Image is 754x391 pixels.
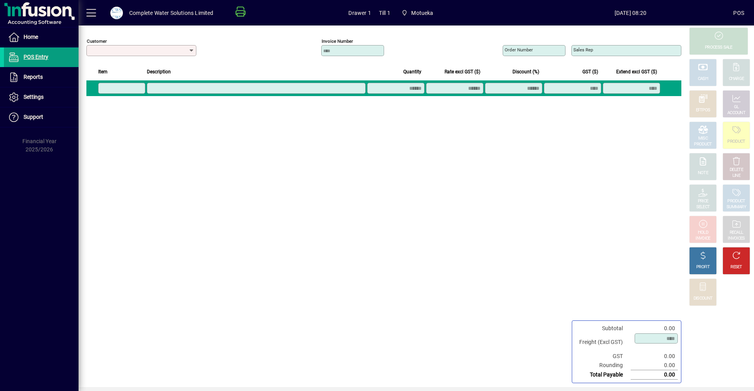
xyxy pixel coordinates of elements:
[696,264,710,270] div: PROFIT
[728,236,745,242] div: INVOICES
[24,74,43,80] span: Reports
[527,7,733,19] span: [DATE] 08:20
[505,47,533,53] mat-label: Order number
[694,142,712,147] div: PRODUCT
[379,7,390,19] span: Till 1
[129,7,214,19] div: Complete Water Solutions Limited
[445,67,480,76] span: Rate excl GST ($)
[322,38,353,44] mat-label: Invoice number
[705,45,732,51] div: PROCESS SALE
[573,47,593,53] mat-label: Sales rep
[411,7,433,19] span: Motueka
[696,107,710,113] div: EFTPOS
[734,104,739,110] div: GL
[727,204,746,210] div: SUMMARY
[727,110,745,116] div: ACCOUNT
[348,7,371,19] span: Drawer 1
[98,67,108,76] span: Item
[727,198,745,204] div: PRODUCT
[512,67,539,76] span: Discount (%)
[733,7,744,19] div: POS
[631,324,678,333] td: 0.00
[4,27,79,47] a: Home
[575,370,631,380] td: Total Payable
[631,352,678,361] td: 0.00
[582,67,598,76] span: GST ($)
[730,167,743,173] div: DELETE
[398,6,437,20] span: Motueka
[403,67,421,76] span: Quantity
[732,173,740,179] div: LINE
[698,230,708,236] div: HOLD
[727,139,745,145] div: PRODUCT
[698,76,708,82] div: CASH
[24,114,43,120] span: Support
[696,204,710,210] div: SELECT
[104,6,129,20] button: Profile
[4,87,79,107] a: Settings
[729,76,744,82] div: CHARGE
[147,67,171,76] span: Description
[616,67,657,76] span: Extend excl GST ($)
[87,38,107,44] mat-label: Customer
[575,361,631,370] td: Rounding
[730,230,743,236] div: RECALL
[698,170,708,176] div: NOTE
[694,296,712,302] div: DISCOUNT
[631,361,678,370] td: 0.00
[24,54,48,60] span: POS Entry
[575,352,631,361] td: GST
[730,264,742,270] div: RESET
[4,67,79,87] a: Reports
[575,333,631,352] td: Freight (Excl GST)
[24,94,44,100] span: Settings
[575,324,631,333] td: Subtotal
[24,34,38,40] span: Home
[631,370,678,380] td: 0.00
[698,136,708,142] div: MISC
[695,236,710,242] div: INVOICE
[698,198,708,204] div: PRICE
[4,107,79,127] a: Support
